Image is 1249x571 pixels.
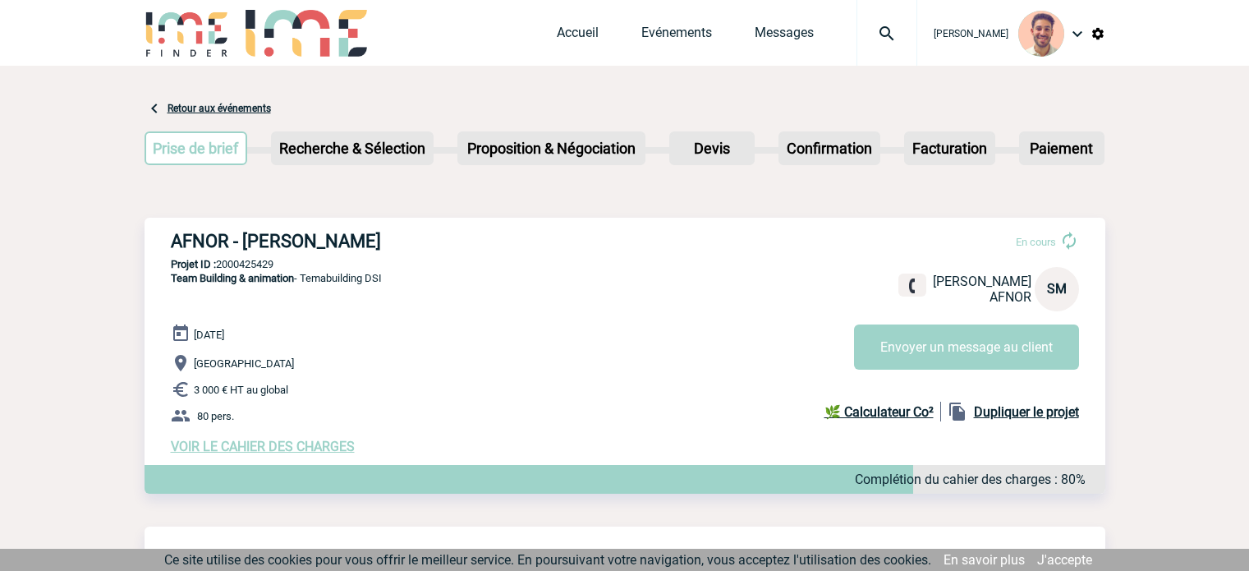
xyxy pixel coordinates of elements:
img: 132114-0.jpg [1018,11,1064,57]
a: Evénements [641,25,712,48]
p: Devis [671,133,753,163]
p: Prise de brief [146,133,246,163]
p: Facturation [906,133,994,163]
span: Ce site utilise des cookies pour vous offrir le meilleur service. En poursuivant votre navigation... [164,552,931,568]
span: - Temabuilding DSI [171,272,382,284]
b: Dupliquer le projet [974,404,1079,420]
span: SM [1047,281,1067,297]
a: Accueil [557,25,599,48]
span: Team Building & animation [171,272,294,284]
span: 80 pers. [197,410,234,422]
span: [PERSON_NAME] [934,28,1008,39]
span: En cours [1016,236,1056,248]
a: VOIR LE CAHIER DES CHARGES [171,439,355,454]
img: fixe.png [905,279,920,293]
a: 🌿 Calculateur Co² [824,402,941,421]
img: IME-Finder [145,10,230,57]
span: [PERSON_NAME] [933,274,1031,289]
a: En savoir plus [944,552,1025,568]
b: 🌿 Calculateur Co² [824,404,934,420]
a: Retour aux événements [168,103,271,114]
p: Confirmation [780,133,879,163]
img: file_copy-black-24dp.png [948,402,967,421]
p: 2000425429 [145,258,1105,270]
span: [GEOGRAPHIC_DATA] [194,357,294,370]
span: [DATE] [194,329,224,341]
p: Proposition & Négociation [459,133,644,163]
p: Recherche & Sélection [273,133,432,163]
button: Envoyer un message au client [854,325,1079,370]
h3: AFNOR - [PERSON_NAME] [171,231,664,251]
span: AFNOR [990,289,1031,305]
b: Projet ID : [171,258,216,270]
a: J'accepte [1037,552,1092,568]
a: Messages [755,25,814,48]
p: Paiement [1021,133,1103,163]
span: 3 000 € HT au global [194,384,288,396]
